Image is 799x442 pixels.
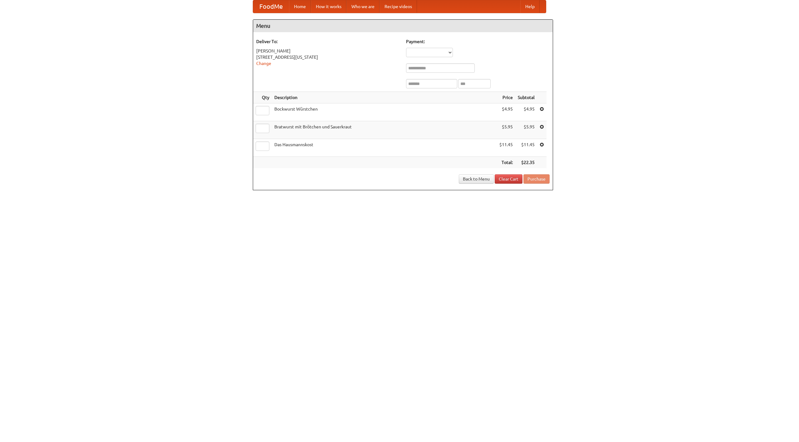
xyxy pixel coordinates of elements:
[523,174,550,184] button: Purchase
[497,121,515,139] td: $5.95
[256,48,400,54] div: [PERSON_NAME]
[515,157,537,168] th: $22.35
[497,139,515,157] td: $11.45
[515,139,537,157] td: $11.45
[272,103,497,121] td: Bockwurst Würstchen
[253,92,272,103] th: Qty
[256,61,271,66] a: Change
[253,0,289,13] a: FoodMe
[515,103,537,121] td: $4.95
[520,0,540,13] a: Help
[515,121,537,139] td: $5.95
[380,0,417,13] a: Recipe videos
[515,92,537,103] th: Subtotal
[311,0,346,13] a: How it works
[497,157,515,168] th: Total:
[497,103,515,121] td: $4.95
[256,38,400,45] h5: Deliver To:
[406,38,550,45] h5: Payment:
[495,174,522,184] a: Clear Cart
[497,92,515,103] th: Price
[289,0,311,13] a: Home
[346,0,380,13] a: Who we are
[272,92,497,103] th: Description
[256,54,400,60] div: [STREET_ADDRESS][US_STATE]
[272,139,497,157] td: Das Hausmannskost
[253,20,553,32] h4: Menu
[272,121,497,139] td: Bratwurst mit Brötchen und Sauerkraut
[459,174,494,184] a: Back to Menu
